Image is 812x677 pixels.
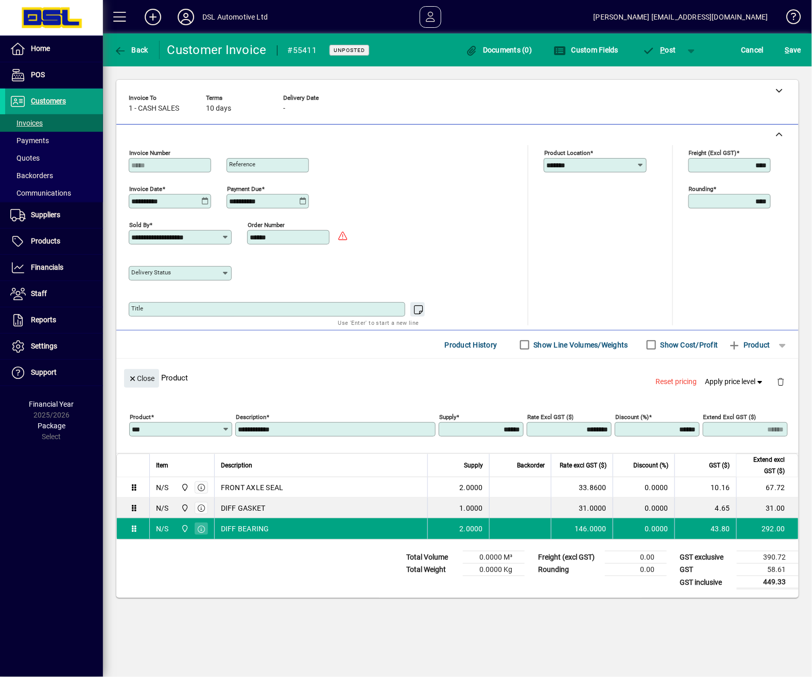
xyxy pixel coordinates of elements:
label: Show Cost/Profit [659,340,718,350]
mat-label: Delivery status [131,269,171,276]
span: Payments [10,136,49,145]
span: Supply [464,460,483,471]
button: Post [637,41,681,59]
div: N/S [156,524,169,534]
span: Item [156,460,168,471]
a: Financials [5,255,103,281]
span: Central [178,523,190,534]
div: Product [116,359,799,396]
td: 0.0000 [613,477,675,498]
td: Total Volume [401,551,463,564]
button: Back [111,41,151,59]
button: Save [783,41,804,59]
span: Reset pricing [656,376,697,387]
span: Communications [10,189,71,197]
a: Support [5,360,103,386]
span: Documents (0) [465,46,532,54]
span: S [785,46,789,54]
a: Quotes [5,149,103,167]
td: 4.65 [675,498,736,518]
span: 2.0000 [460,482,483,493]
mat-label: Rate excl GST ($) [527,413,574,421]
div: DSL Automotive Ltd [202,9,268,25]
td: 0.00 [605,564,667,576]
button: Custom Fields [551,41,621,59]
span: 10 days [206,105,231,113]
span: Backorders [10,171,53,180]
span: ost [643,46,676,54]
span: ave [785,42,801,58]
a: Settings [5,334,103,359]
span: Cancel [741,42,764,58]
td: 449.33 [737,576,799,589]
mat-label: Product location [544,149,590,157]
td: 43.80 [675,518,736,539]
span: Invoices [10,119,43,127]
a: Invoices [5,114,103,132]
mat-label: Title [131,305,143,312]
a: Communications [5,184,103,202]
span: GST ($) [710,460,730,471]
span: Close [128,370,155,387]
a: Home [5,36,103,62]
span: Unposted [334,47,365,54]
td: Freight (excl GST) [533,551,605,564]
td: Total Weight [401,564,463,576]
span: Support [31,368,57,376]
div: N/S [156,503,169,513]
a: Products [5,229,103,254]
span: Discount (%) [633,460,668,471]
button: Reset pricing [652,373,701,391]
span: DIFF BEARING [221,524,269,534]
span: P [661,46,665,54]
mat-label: Rounding [689,185,714,193]
span: Back [114,46,148,54]
a: Staff [5,281,103,307]
span: Description [221,460,252,471]
span: Backorder [517,460,545,471]
span: Home [31,44,50,53]
div: N/S [156,482,169,493]
td: 67.72 [736,477,798,498]
td: 0.0000 M³ [463,551,525,564]
span: Quotes [10,154,40,162]
span: Custom Fields [554,46,618,54]
span: Reports [31,316,56,324]
span: Rate excl GST ($) [560,460,607,471]
div: #55411 [288,42,317,59]
mat-label: Invoice date [129,185,162,193]
span: Customers [31,97,66,105]
div: 33.8600 [558,482,607,493]
mat-label: Discount (%) [615,413,649,421]
td: 0.00 [605,551,667,564]
app-page-header-button: Close [122,373,162,383]
a: Backorders [5,167,103,184]
div: Customer Invoice [167,42,267,58]
span: Financial Year [29,400,74,408]
a: Reports [5,307,103,333]
button: Apply price level [701,373,769,391]
button: Documents (0) [463,41,535,59]
td: GST exclusive [675,551,737,564]
span: Settings [31,342,57,350]
td: 31.00 [736,498,798,518]
span: 1.0000 [460,503,483,513]
span: Package [38,422,65,430]
mat-label: Description [236,413,266,421]
td: 0.0000 [613,498,675,518]
span: DIFF GASKET [221,503,266,513]
button: Product History [441,336,502,354]
button: Close [124,369,159,388]
span: Staff [31,289,47,298]
td: 292.00 [736,518,798,539]
button: Cancel [739,41,767,59]
mat-label: Freight (excl GST) [689,149,737,157]
td: 390.72 [737,551,799,564]
button: Profile [169,8,202,26]
button: Add [136,8,169,26]
span: FRONT AXLE SEAL [221,482,284,493]
button: Product [723,336,775,354]
span: Apply price level [705,376,765,387]
a: Payments [5,132,103,149]
td: GST [675,564,737,576]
